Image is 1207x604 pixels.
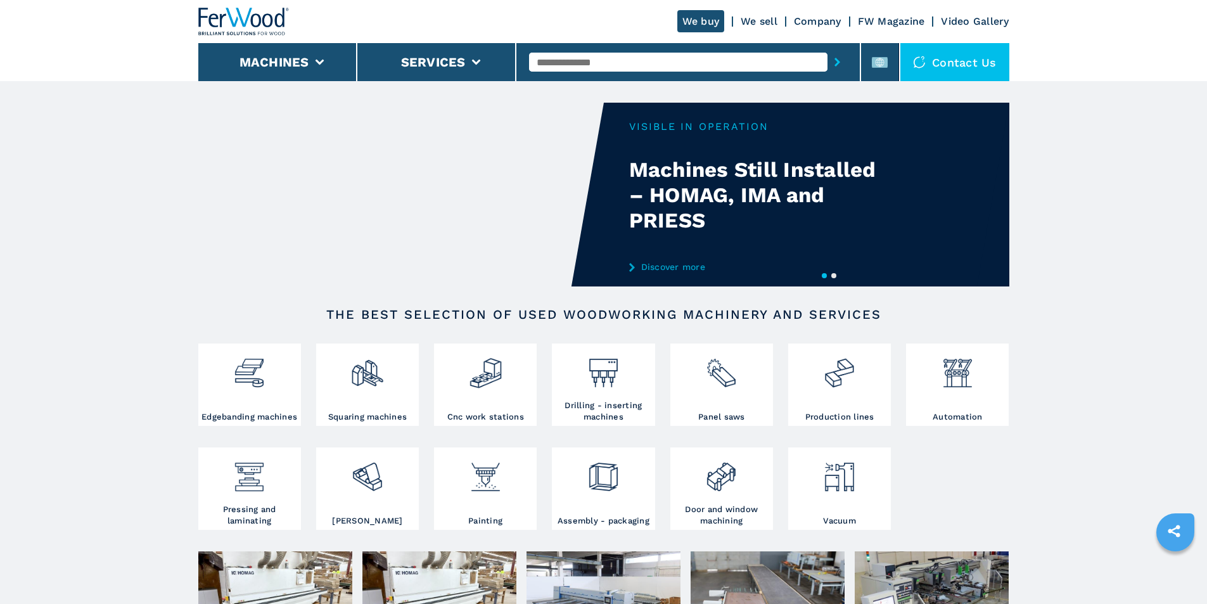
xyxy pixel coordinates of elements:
h3: Vacuum [823,515,856,527]
img: verniciatura_1.png [469,451,502,494]
img: pressa-strettoia.png [233,451,266,494]
a: Cnc work stations [434,344,537,426]
a: [PERSON_NAME] [316,447,419,530]
h3: [PERSON_NAME] [332,515,402,527]
a: Painting [434,447,537,530]
a: Discover more [629,262,878,272]
h3: Painting [468,515,502,527]
img: bordatrici_1.png [233,347,266,390]
img: squadratrici_2.png [350,347,384,390]
h3: Drilling - inserting machines [555,400,651,423]
a: Pressing and laminating [198,447,301,530]
button: Services [401,55,466,70]
img: Contact us [913,56,926,68]
button: Machines [239,55,309,70]
a: We buy [677,10,725,32]
img: linee_di_produzione_2.png [822,347,856,390]
h3: Squaring machines [328,411,407,423]
a: Squaring machines [316,344,419,426]
img: foratrici_inseritrici_2.png [587,347,620,390]
h3: Door and window machining [674,504,770,527]
img: montaggio_imballaggio_2.png [587,451,620,494]
h3: Automation [933,411,983,423]
iframe: Chat [1153,547,1197,594]
h3: Edgebanding machines [201,411,297,423]
h2: The best selection of used woodworking machinery and services [239,307,969,322]
a: FW Magazine [858,15,925,27]
a: Panel saws [670,344,773,426]
button: submit-button [827,48,847,77]
a: Edgebanding machines [198,344,301,426]
a: Door and window machining [670,447,773,530]
a: Vacuum [788,447,891,530]
video: Your browser does not support the video tag. [198,103,604,286]
h3: Production lines [805,411,874,423]
a: Assembly - packaging [552,447,655,530]
img: centro_di_lavoro_cnc_2.png [469,347,502,390]
a: Company [794,15,841,27]
a: We sell [741,15,777,27]
h3: Pressing and laminating [201,504,298,527]
img: aspirazione_1.png [822,451,856,494]
a: Drilling - inserting machines [552,344,655,426]
a: Automation [906,344,1009,426]
a: sharethis [1158,515,1190,547]
img: automazione.png [941,347,974,390]
a: Production lines [788,344,891,426]
div: Contact us [900,43,1009,81]
button: 2 [831,273,836,278]
img: lavorazione_porte_finestre_2.png [705,451,738,494]
button: 1 [822,273,827,278]
h3: Assembly - packaging [558,515,649,527]
img: Ferwood [198,8,290,35]
a: Video Gallery [941,15,1009,27]
img: sezionatrici_2.png [705,347,738,390]
h3: Cnc work stations [447,411,524,423]
h3: Panel saws [698,411,745,423]
img: levigatrici_2.png [350,451,384,494]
